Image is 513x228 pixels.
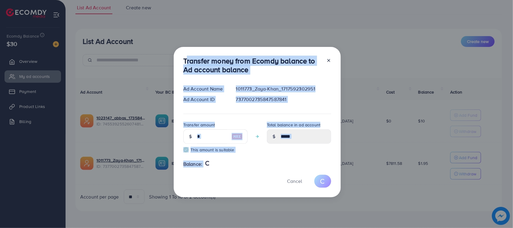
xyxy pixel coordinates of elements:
[183,122,215,128] label: Transfer amount
[183,57,322,74] h3: Transfer money from Ecomdy balance to Ad account balance
[287,178,302,184] span: Cancel
[267,122,320,128] label: Total balance in ad account
[279,175,310,188] button: Cancel
[183,161,202,168] span: Balance:
[183,147,189,153] img: guide
[231,85,336,92] div: 1011773_Zaya-Khan_1717592302951
[232,133,243,140] img: image
[179,85,231,92] div: Ad Account Name
[183,147,248,153] small: This amount is suitable
[179,96,231,103] div: Ad Account ID
[231,96,336,103] div: 7377002735847587841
